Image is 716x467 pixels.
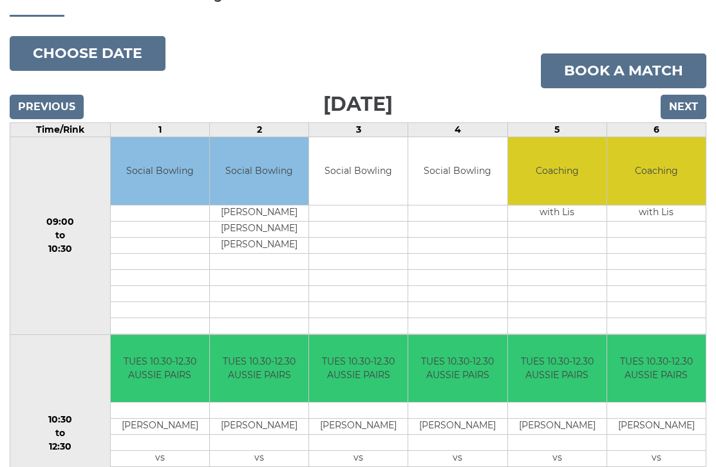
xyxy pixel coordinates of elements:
td: [PERSON_NAME] [111,419,209,435]
td: TUES 10.30-12.30 AUSSIE PAIRS [210,336,308,403]
td: Coaching [607,138,706,205]
td: Social Bowling [210,138,308,205]
td: TUES 10.30-12.30 AUSSIE PAIRS [309,336,408,403]
td: Social Bowling [111,138,209,205]
td: [PERSON_NAME] [210,205,308,222]
td: [PERSON_NAME] [210,222,308,238]
td: Social Bowling [309,138,408,205]
td: with Lis [508,205,607,222]
td: [PERSON_NAME] [607,419,706,435]
button: Choose date [10,37,165,71]
input: Next [661,95,706,120]
td: 4 [408,124,507,138]
td: [PERSON_NAME] [508,419,607,435]
td: 6 [607,124,706,138]
td: [PERSON_NAME] [210,419,308,435]
td: TUES 10.30-12.30 AUSSIE PAIRS [607,336,706,403]
td: TUES 10.30-12.30 AUSSIE PAIRS [508,336,607,403]
td: 5 [507,124,607,138]
td: 3 [309,124,408,138]
a: Book a match [541,54,706,89]
input: Previous [10,95,84,120]
td: TUES 10.30-12.30 AUSSIE PAIRS [111,336,209,403]
td: 1 [110,124,209,138]
td: 2 [209,124,308,138]
td: Time/Rink [10,124,111,138]
td: [PERSON_NAME] [309,419,408,435]
td: 09:00 to 10:30 [10,138,111,336]
td: Social Bowling [408,138,507,205]
td: TUES 10.30-12.30 AUSSIE PAIRS [408,336,507,403]
td: [PERSON_NAME] [408,419,507,435]
td: Coaching [508,138,607,205]
td: [PERSON_NAME] [210,238,308,254]
td: with Lis [607,205,706,222]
